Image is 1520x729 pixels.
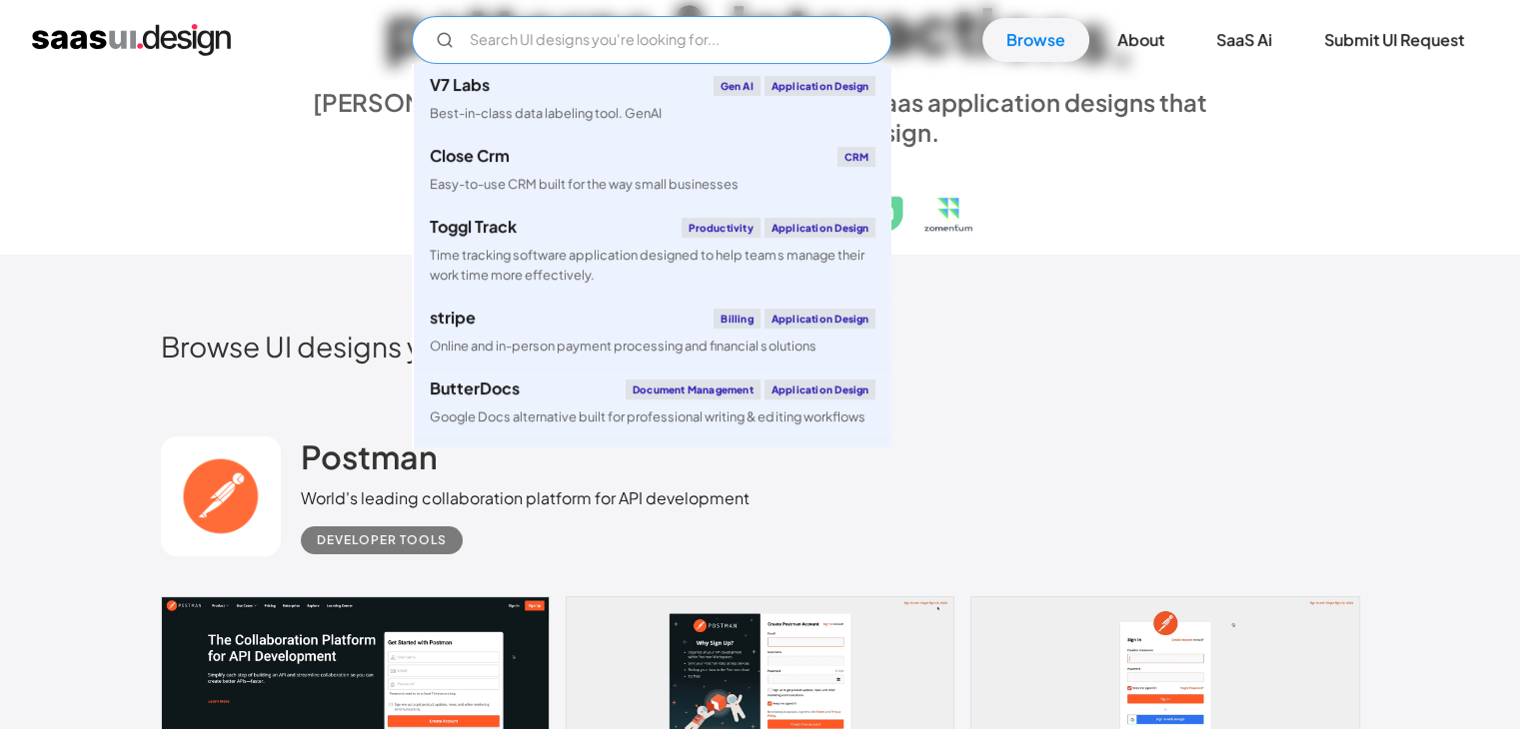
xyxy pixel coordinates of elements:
div: Easy-to-use CRM built for the way small businesses [430,175,739,194]
div: Application Design [764,309,876,329]
a: stripeBillingApplication DesignOnline and in-person payment processing and financial solutions [414,297,891,367]
div: World's leading collaboration platform for API development [301,486,750,510]
div: Online and in-person payment processing and financial solutions [430,337,815,356]
a: SaaS Ai [1192,18,1296,62]
div: V7 Labs [430,77,490,93]
h2: Postman [301,436,438,476]
div: Billing [714,309,760,329]
a: klaviyoEmail MarketingApplication DesignCreate personalised customer experiences across email, SM... [414,438,891,528]
h2: Browse UI designs you’re looking for [161,329,1360,364]
a: home [32,24,231,56]
div: Time tracking software application designed to help teams manage their work time more effectively. [430,246,875,284]
div: Document Management [626,379,760,399]
div: CRM [837,147,876,167]
div: Google Docs alternative built for professional writing & editing workflows [430,407,864,426]
div: Productivity [682,218,760,238]
div: Application Design [764,218,876,238]
div: Toggl Track [430,219,517,235]
div: ButterDocs [430,380,520,396]
div: Application Design [764,379,876,399]
a: Browse [982,18,1089,62]
div: Developer tools [317,528,447,552]
a: Close CrmCRMEasy-to-use CRM built for the way small businesses [414,135,891,206]
a: Toggl TrackProductivityApplication DesignTime tracking software application designed to help team... [414,206,891,296]
input: Search UI designs you're looking for... [412,16,891,64]
a: Postman [301,436,438,486]
a: Submit UI Request [1300,18,1488,62]
div: Close Crm [430,148,510,164]
a: V7 LabsGen AIApplication DesignBest-in-class data labeling tool. GenAI [414,64,891,135]
div: Best-in-class data labeling tool. GenAI [430,104,662,123]
form: Email Form [412,16,891,64]
div: stripe [430,310,476,326]
a: ButterDocsDocument ManagementApplication DesignGoogle Docs alternative built for professional wri... [414,367,891,438]
div: Gen AI [714,76,760,96]
div: [PERSON_NAME] is a hand-picked collection of saas application designs that exhibit the best in cl... [301,87,1220,147]
a: About [1093,18,1188,62]
div: Application Design [764,76,876,96]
